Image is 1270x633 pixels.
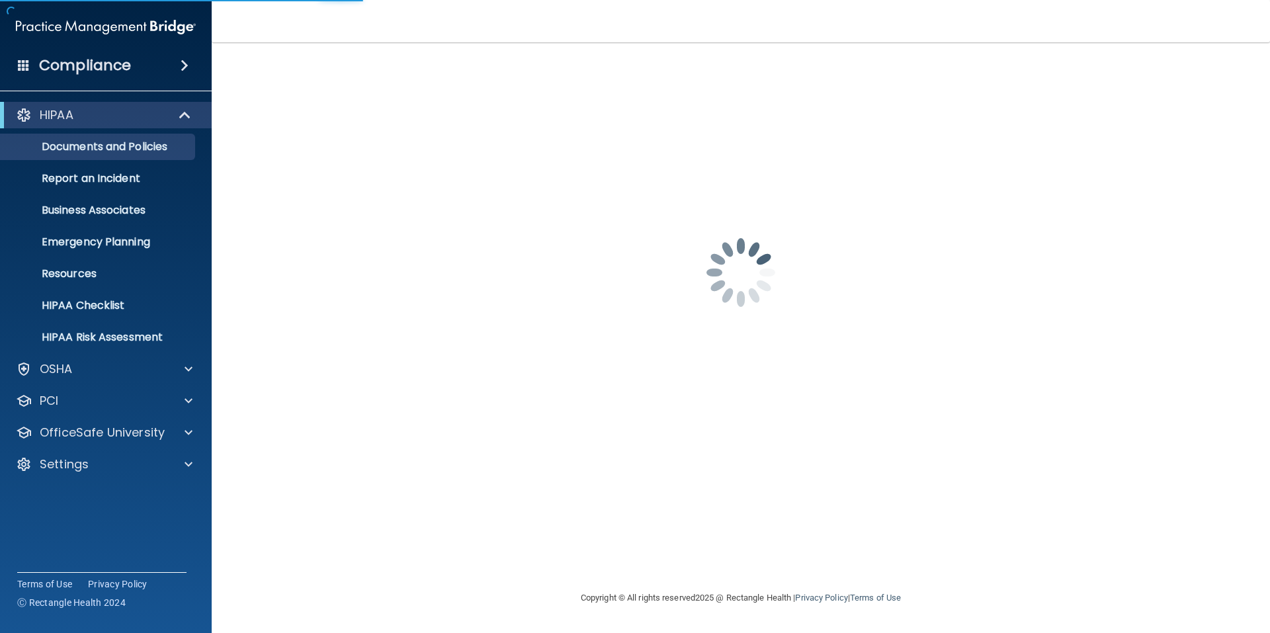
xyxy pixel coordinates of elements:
[16,107,192,123] a: HIPAA
[17,596,126,609] span: Ⓒ Rectangle Health 2024
[850,593,901,603] a: Terms of Use
[795,593,847,603] a: Privacy Policy
[39,56,131,75] h4: Compliance
[675,206,807,339] img: spinner.e123f6fc.gif
[40,107,73,123] p: HIPAA
[17,577,72,591] a: Terms of Use
[88,577,148,591] a: Privacy Policy
[40,425,165,441] p: OfficeSafe University
[40,361,73,377] p: OSHA
[16,393,192,409] a: PCI
[499,577,982,619] div: Copyright © All rights reserved 2025 @ Rectangle Health | |
[9,299,189,312] p: HIPAA Checklist
[40,393,58,409] p: PCI
[16,14,196,40] img: PMB logo
[16,425,192,441] a: OfficeSafe University
[9,331,189,344] p: HIPAA Risk Assessment
[9,235,189,249] p: Emergency Planning
[9,267,189,280] p: Resources
[16,456,192,472] a: Settings
[40,456,89,472] p: Settings
[9,172,189,185] p: Report an Incident
[9,140,189,153] p: Documents and Policies
[16,361,192,377] a: OSHA
[9,204,189,217] p: Business Associates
